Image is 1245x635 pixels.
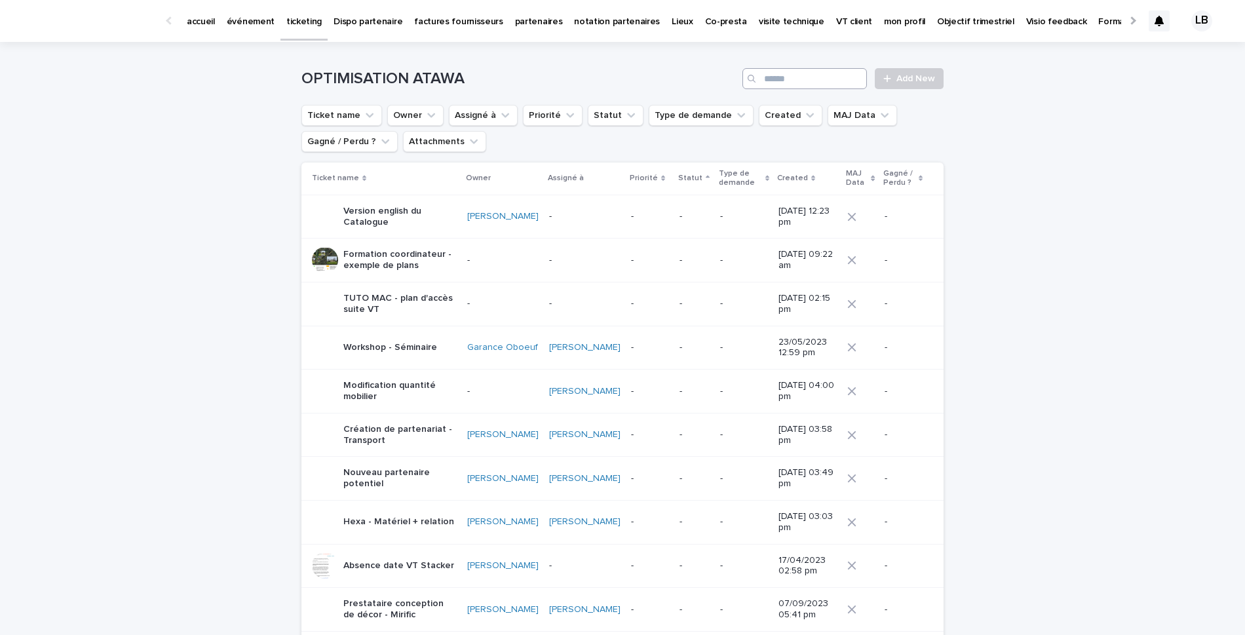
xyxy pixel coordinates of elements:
[301,413,944,457] tr: Création de partenariat - Transport[PERSON_NAME] [PERSON_NAME] ---[DATE] 03:58 pm-
[778,424,837,446] p: [DATE] 03:58 pm
[742,68,867,89] input: Search
[778,337,837,359] p: 23/05/2023 12:59 pm
[343,424,457,446] p: Création de partenariat - Transport
[343,560,454,571] p: Absence date VT Stacker
[719,166,761,191] p: Type de demande
[720,255,768,266] p: -
[549,255,621,266] p: -
[343,342,437,353] p: Workshop - Séminaire
[680,211,710,222] p: -
[467,429,539,440] a: [PERSON_NAME]
[343,249,457,271] p: Formation coordinateur - exemple de plans
[885,429,923,440] p: -
[631,342,669,353] p: -
[680,429,710,440] p: -
[301,195,944,239] tr: Version english du Catalogue[PERSON_NAME] ----[DATE] 12:23 pm-
[301,457,944,501] tr: Nouveau partenaire potentiel[PERSON_NAME] [PERSON_NAME] ---[DATE] 03:49 pm-
[777,171,808,185] p: Created
[301,282,944,326] tr: TUTO MAC - plan d'accès suite VT-----[DATE] 02:15 pm-
[549,386,621,397] a: [PERSON_NAME]
[778,293,837,315] p: [DATE] 02:15 pm
[631,516,669,528] p: -
[778,555,837,577] p: 17/04/2023 02:58 pm
[631,429,669,440] p: -
[885,516,923,528] p: -
[301,239,944,282] tr: Formation coordinateur - exemple de plans-----[DATE] 09:22 am-
[467,386,539,397] p: -
[449,105,518,126] button: Assigné à
[720,560,768,571] p: -
[778,511,837,533] p: [DATE] 03:03 pm
[1191,10,1212,31] div: LB
[467,342,538,353] a: Garance Oboeuf
[631,604,669,615] p: -
[467,211,539,222] a: [PERSON_NAME]
[680,255,710,266] p: -
[885,386,923,397] p: -
[778,598,837,621] p: 07/09/2023 05:41 pm
[720,342,768,353] p: -
[467,298,539,309] p: -
[680,516,710,528] p: -
[343,380,457,402] p: Modification quantité mobilier
[680,298,710,309] p: -
[720,604,768,615] p: -
[720,211,768,222] p: -
[680,604,710,615] p: -
[680,473,710,484] p: -
[549,516,621,528] a: [PERSON_NAME]
[467,255,539,266] p: -
[467,473,539,484] a: [PERSON_NAME]
[720,429,768,440] p: -
[301,500,944,544] tr: Hexa - Matériel + relation[PERSON_NAME] [PERSON_NAME] ---[DATE] 03:03 pm-
[588,105,643,126] button: Statut
[631,473,669,484] p: -
[885,211,923,222] p: -
[720,298,768,309] p: -
[631,298,669,309] p: -
[343,206,457,228] p: Version english du Catalogue
[720,386,768,397] p: -
[343,516,454,528] p: Hexa - Matériel + relation
[631,560,669,571] p: -
[549,473,621,484] a: [PERSON_NAME]
[680,342,710,353] p: -
[301,544,944,588] tr: Absence date VT Stacker[PERSON_NAME] ----17/04/2023 02:58 pm-
[301,370,944,414] tr: Modification quantité mobilier-[PERSON_NAME] ---[DATE] 04:00 pm-
[885,604,923,615] p: -
[387,105,444,126] button: Owner
[549,342,621,353] a: [PERSON_NAME]
[631,386,669,397] p: -
[649,105,754,126] button: Type de demande
[343,293,457,315] p: TUTO MAC - plan d'accès suite VT
[720,473,768,484] p: -
[301,131,398,152] button: Gagné / Perdu ?
[778,206,837,228] p: [DATE] 12:23 pm
[467,516,539,528] a: [PERSON_NAME]
[778,380,837,402] p: [DATE] 04:00 pm
[301,105,382,126] button: Ticket name
[312,171,359,185] p: Ticket name
[467,560,539,571] a: [PERSON_NAME]
[548,171,584,185] p: Assigné à
[885,342,923,353] p: -
[885,473,923,484] p: -
[885,560,923,571] p: -
[678,171,702,185] p: Statut
[896,74,935,83] span: Add New
[631,211,669,222] p: -
[680,560,710,571] p: -
[828,105,897,126] button: MAJ Data
[343,598,457,621] p: Prestataire conception de décor - Mirific
[549,298,621,309] p: -
[301,326,944,370] tr: Workshop - SéminaireGarance Oboeuf [PERSON_NAME] ---23/05/2023 12:59 pm-
[883,166,915,191] p: Gagné / Perdu ?
[778,249,837,271] p: [DATE] 09:22 am
[630,171,658,185] p: Priorité
[523,105,583,126] button: Priorité
[26,8,153,34] img: Ls34BcGeRexTGTNfXpUC
[549,604,621,615] a: [PERSON_NAME]
[343,467,457,490] p: Nouveau partenaire potentiel
[759,105,822,126] button: Created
